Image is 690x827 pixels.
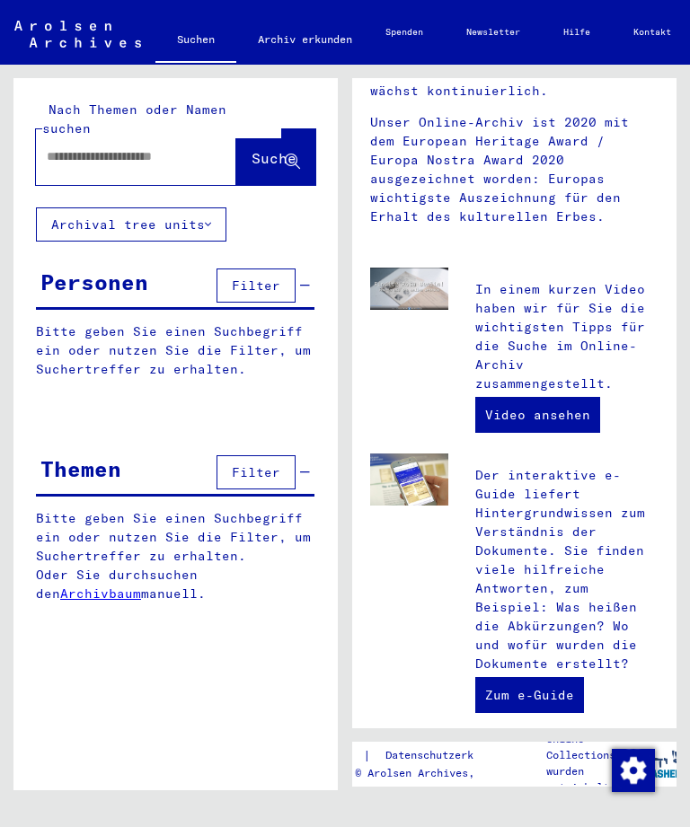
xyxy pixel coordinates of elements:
[217,455,296,489] button: Filter
[36,207,226,242] button: Archival tree units
[40,453,121,485] div: Themen
[475,677,584,713] a: Zum e-Guide
[60,585,141,602] a: Archivbaum
[292,746,533,765] div: |
[370,268,448,310] img: video.jpg
[155,18,236,65] a: Suchen
[445,11,542,54] a: Newsletter
[475,466,659,673] p: Der interaktive e-Guide liefert Hintergrundwissen zum Verständnis der Dokumente. Sie finden viele...
[542,11,612,54] a: Hilfe
[364,11,445,54] a: Spenden
[623,741,690,786] img: yv_logo.png
[612,749,655,792] img: Zustimmung ändern
[292,765,533,781] p: Copyright © Arolsen Archives, 2021
[475,397,600,433] a: Video ansehen
[252,149,296,167] span: Suche
[232,464,280,480] span: Filter
[36,509,315,603] p: Bitte geben Sie einen Suchbegriff ein oder nutzen Sie die Filter, um Suchertreffer zu erhalten. O...
[42,101,226,136] mat-label: Nach Themen oder Namen suchen
[40,266,148,298] div: Personen
[236,129,315,185] button: Suche
[14,21,141,48] img: Arolsen_neg.svg
[370,113,659,226] p: Unser Online-Archiv ist 2020 mit dem European Heritage Award / Europa Nostra Award 2020 ausgezeic...
[370,453,448,506] img: eguide.jpg
[371,746,533,765] a: Datenschutzerklärung
[217,268,296,303] button: Filter
[475,280,659,393] p: In einem kurzen Video haben wir für Sie die wichtigsten Tipps für die Suche im Online-Archiv zusa...
[232,277,280,294] span: Filter
[36,322,314,379] p: Bitte geben Sie einen Suchbegriff ein oder nutzen Sie die Filter, um Suchertreffer zu erhalten.
[236,18,374,61] a: Archiv erkunden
